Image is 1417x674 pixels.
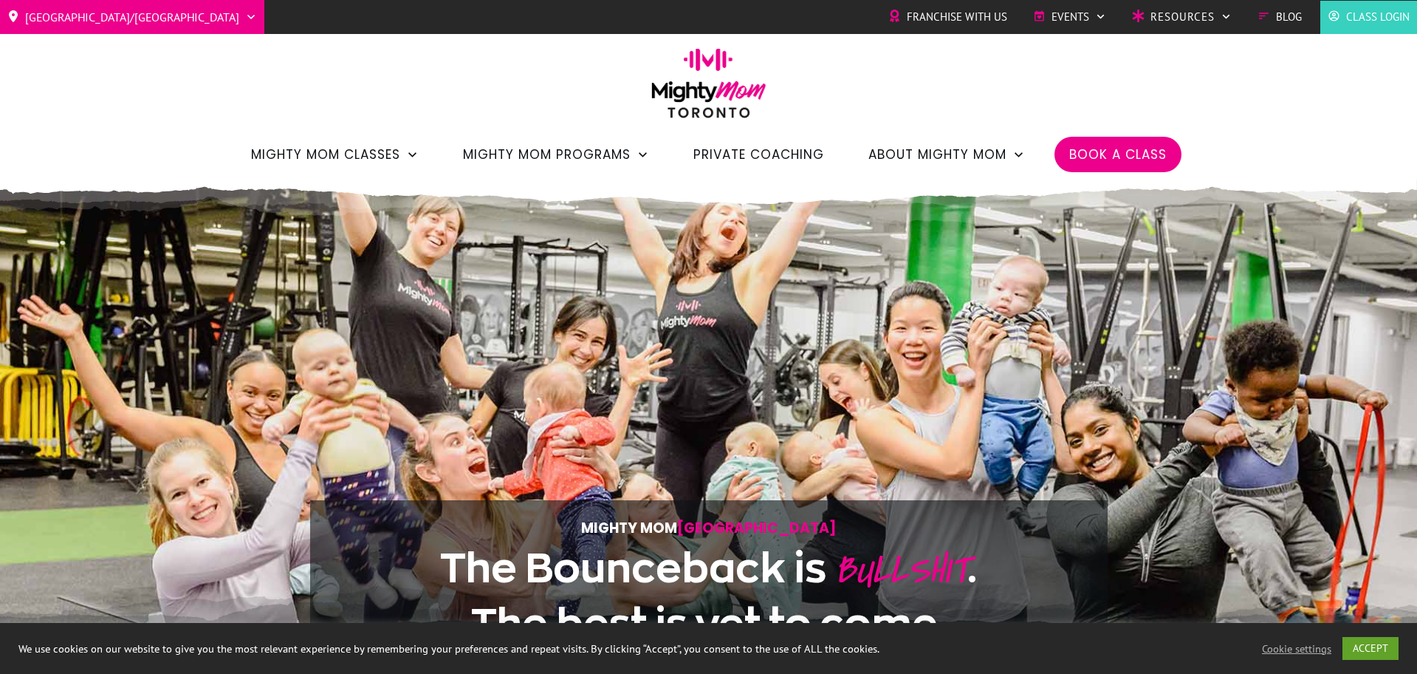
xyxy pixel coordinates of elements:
[440,545,826,590] span: The Bounceback is
[1258,6,1302,28] a: Blog
[1069,142,1167,167] a: Book a Class
[907,6,1007,28] span: Franchise with Us
[355,542,1063,650] h1: .
[1033,6,1106,28] a: Events
[868,142,1025,167] a: About Mighty Mom
[7,5,257,29] a: [GEOGRAPHIC_DATA]/[GEOGRAPHIC_DATA]
[355,516,1063,540] p: Mighty Mom
[251,142,419,167] a: Mighty Mom Classes
[834,542,967,598] span: BULLSHIT
[463,142,631,167] span: Mighty Mom Programs
[1132,6,1232,28] a: Resources
[18,642,984,656] div: We use cookies on our website to give you the most relevant experience by remembering your prefer...
[471,601,947,645] span: The best is yet to come.
[251,142,400,167] span: Mighty Mom Classes
[1328,6,1410,28] a: Class Login
[1051,6,1089,28] span: Events
[888,6,1007,28] a: Franchise with Us
[25,5,239,29] span: [GEOGRAPHIC_DATA]/[GEOGRAPHIC_DATA]
[644,48,774,129] img: mightymom-logo-toronto
[463,142,649,167] a: Mighty Mom Programs
[868,142,1006,167] span: About Mighty Mom
[677,518,837,538] span: [GEOGRAPHIC_DATA]
[1346,6,1410,28] span: Class Login
[1276,6,1302,28] span: Blog
[693,142,824,167] a: Private Coaching
[1342,637,1399,660] a: ACCEPT
[1150,6,1215,28] span: Resources
[1262,642,1331,656] a: Cookie settings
